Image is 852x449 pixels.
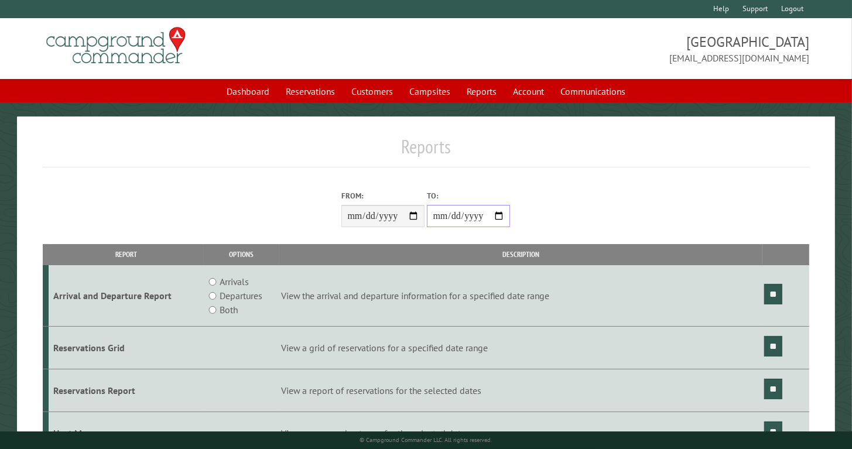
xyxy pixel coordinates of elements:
[427,190,510,201] label: To:
[220,303,238,317] label: Both
[220,289,262,303] label: Departures
[279,327,763,369] td: View a grid of reservations for a specified date range
[460,80,504,102] a: Reports
[360,436,492,444] small: © Campground Commander LLC. All rights reserved.
[279,80,342,102] a: Reservations
[204,244,279,265] th: Options
[43,23,189,68] img: Campground Commander
[279,244,763,265] th: Description
[220,275,249,289] label: Arrivals
[49,265,204,327] td: Arrival and Departure Report
[49,244,204,265] th: Report
[49,369,204,412] td: Reservations Report
[279,265,763,327] td: View the arrival and departure information for a specified date range
[402,80,457,102] a: Campsites
[49,327,204,369] td: Reservations Grid
[341,190,425,201] label: From:
[43,135,810,167] h1: Reports
[344,80,400,102] a: Customers
[553,80,632,102] a: Communications
[279,369,763,412] td: View a report of reservations for the selected dates
[220,80,276,102] a: Dashboard
[506,80,551,102] a: Account
[426,32,810,65] span: [GEOGRAPHIC_DATA] [EMAIL_ADDRESS][DOMAIN_NAME]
